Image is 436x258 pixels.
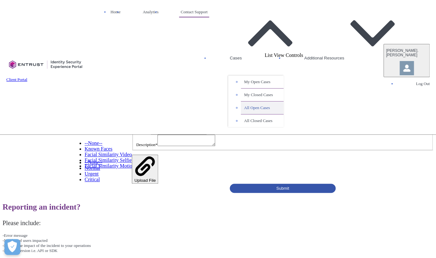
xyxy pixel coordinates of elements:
span: required [155,142,157,147]
a: Analytics, opens in new tab [141,7,160,17]
button: Abrir preferencias [4,239,20,255]
button: Additional Resources [303,7,358,60]
span: Description [136,142,156,147]
div: List View Controls [265,52,303,58]
button: Cases [228,7,284,60]
a: Home [109,7,122,17]
button: User Profile paulina.jeria [383,44,430,77]
a: All Closed Cases [241,114,284,127]
a: All Open Cases [241,101,284,114]
p: -Error message -Number of users impacted -Explain the impact of the incident to your operations -... [3,233,433,253]
p: Please include: [3,219,433,227]
span: Client Portal [6,77,27,82]
p: Reporting an incident? [3,203,433,212]
span: Log Out [416,81,430,86]
button: Upload File [132,155,158,183]
p: [PERSON_NAME].[PERSON_NAME] [386,49,427,57]
textarea: required [157,135,215,146]
a: Contact Support [179,7,209,17]
a: Client Portal [6,52,86,82]
a: My Open Cases [241,76,284,89]
div: Preferencias de cookies [4,239,20,255]
button: Submit [230,184,335,193]
a: My Closed Cases [241,89,284,101]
